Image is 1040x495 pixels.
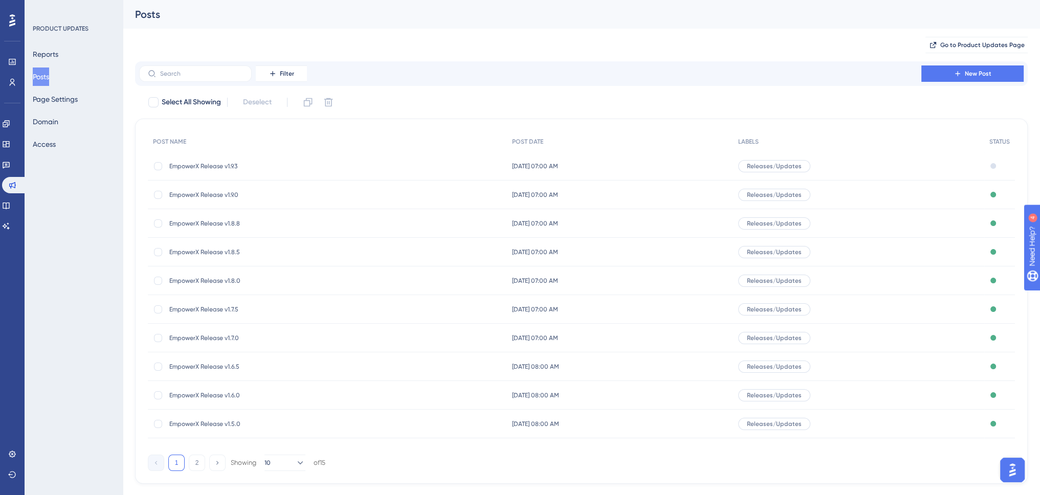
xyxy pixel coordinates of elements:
span: [DATE] 07:00 AM [512,191,558,199]
span: Filter [280,70,294,78]
div: of 15 [314,458,325,467]
span: Releases/Updates [747,248,802,256]
span: EmpowerX Release v1.6.0 [169,391,333,399]
span: [DATE] 08:00 AM [512,420,559,428]
span: Go to Product Updates Page [940,41,1025,49]
button: Reports [33,45,58,63]
span: POST NAME [153,138,186,146]
span: EmpowerX Release v1.5.0 [169,420,333,428]
span: [DATE] 07:00 AM [512,248,558,256]
span: [DATE] 08:00 AM [512,391,559,399]
button: Access [33,135,56,153]
div: Posts [135,7,1002,21]
span: [DATE] 08:00 AM [512,363,559,371]
span: Releases/Updates [747,191,802,199]
span: EmpowerX Release v1.8.0 [169,277,333,285]
span: EmpowerX Release v1.8.5 [169,248,333,256]
span: Deselect [243,96,272,108]
span: 10 [264,459,271,467]
button: New Post [921,65,1024,82]
span: Releases/Updates [747,219,802,228]
div: 4 [71,5,74,13]
span: Select All Showing [162,96,221,108]
span: EmpowerX Release v1.6.5 [169,363,333,371]
span: Releases/Updates [747,391,802,399]
span: Releases/Updates [747,363,802,371]
div: Showing [231,458,256,467]
button: Posts [33,67,49,86]
span: EmpowerX Release v1.9.0 [169,191,333,199]
span: [DATE] 07:00 AM [512,162,558,170]
input: Search [160,70,243,77]
iframe: UserGuiding AI Assistant Launcher [997,455,1028,485]
span: EmpowerX Release v1.8.8 [169,219,333,228]
span: Releases/Updates [747,420,802,428]
span: Need Help? [24,3,64,15]
button: Page Settings [33,90,78,108]
button: Go to Product Updates Page [925,37,1028,53]
button: Deselect [234,93,281,111]
span: EmpowerX Release v1.9.3 [169,162,333,170]
span: STATUS [989,138,1010,146]
span: [DATE] 07:00 AM [512,334,558,342]
span: Releases/Updates [747,277,802,285]
span: New Post [965,70,991,78]
button: Domain [33,112,58,131]
span: Releases/Updates [747,162,802,170]
span: EmpowerX Release v1.7.5 [169,305,333,313]
div: PRODUCT UPDATES [33,25,88,33]
span: LABELS [738,138,759,146]
span: [DATE] 07:00 AM [512,305,558,313]
button: 2 [189,455,205,471]
button: 10 [264,455,305,471]
span: POST DATE [512,138,543,146]
span: EmpowerX Release v1.7.0 [169,334,333,342]
span: Releases/Updates [747,305,802,313]
button: 1 [168,455,185,471]
button: Filter [256,65,307,82]
span: Releases/Updates [747,334,802,342]
span: [DATE] 07:00 AM [512,219,558,228]
span: [DATE] 07:00 AM [512,277,558,285]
